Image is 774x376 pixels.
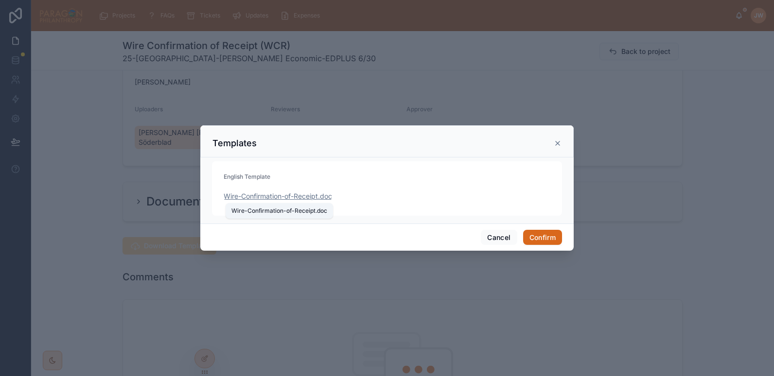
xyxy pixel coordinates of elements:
[481,230,517,245] button: Cancel
[212,137,257,149] h3: Templates
[318,191,332,201] span: .doc
[523,230,562,245] button: Confirm
[224,191,318,201] span: Wire-Confirmation-of-Receipt
[224,173,270,180] span: English Template
[231,207,327,215] div: Wire-Confirmation-of-Receipt.doc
